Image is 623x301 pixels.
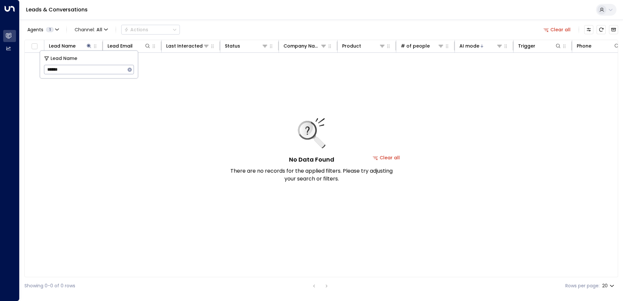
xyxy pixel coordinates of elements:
span: All [96,27,102,32]
div: Phone [577,42,591,50]
button: Actions [121,25,180,35]
button: Archived Leads [609,25,618,34]
span: Toggle select all [30,42,38,50]
div: Lead Email [108,42,133,50]
button: Channel:All [72,25,110,34]
div: Showing 0-0 of 0 rows [24,282,75,289]
div: Button group with a nested menu [121,25,180,35]
span: Agents [27,27,43,32]
div: 20 [602,281,616,291]
div: Last Interacted [166,42,203,50]
h5: No Data Found [289,155,334,164]
button: Clear all [541,25,573,34]
span: 1 [46,27,54,32]
div: Company Name [283,42,320,50]
span: Refresh [597,25,606,34]
div: Lead Email [108,42,151,50]
div: Last Interacted [166,42,210,50]
div: Product [342,42,385,50]
div: # of people [401,42,444,50]
span: Lead Name [51,55,77,62]
div: Status [225,42,268,50]
div: Product [342,42,361,50]
div: Trigger [518,42,561,50]
div: # of people [401,42,430,50]
label: Rows per page: [565,282,600,289]
div: Phone [577,42,620,50]
p: There are no records for the applied filters. Please try adjusting your search or filters. [230,167,393,183]
a: Leads & Conversations [26,6,88,13]
div: Lead Name [49,42,92,50]
div: Company Name [283,42,327,50]
div: AI mode [459,42,503,50]
span: Channel: [72,25,110,34]
button: Agents1 [24,25,61,34]
div: Trigger [518,42,535,50]
nav: pagination navigation [310,282,331,290]
div: Status [225,42,240,50]
div: AI mode [459,42,479,50]
div: Lead Name [49,42,76,50]
button: Customize [584,25,593,34]
div: Actions [124,27,148,33]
